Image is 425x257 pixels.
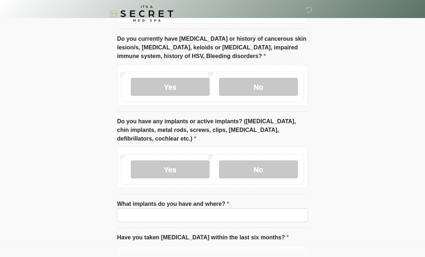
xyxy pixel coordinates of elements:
[110,5,173,22] img: It's A Secret Med Spa Logo
[117,35,308,61] label: Do you currently have [MEDICAL_DATA] or history of cancerous skin lesion/s, [MEDICAL_DATA], keloi...
[131,78,210,96] label: Yes
[131,160,210,178] label: Yes
[117,200,229,208] label: What implants do you have and where?
[219,78,298,96] label: No
[117,233,289,242] label: Have you taken [MEDICAL_DATA] within the last six months?
[219,160,298,178] label: No
[117,117,308,143] label: Do you have any implants or active implants? ([MEDICAL_DATA], chin implants, metal rods, screws, ...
